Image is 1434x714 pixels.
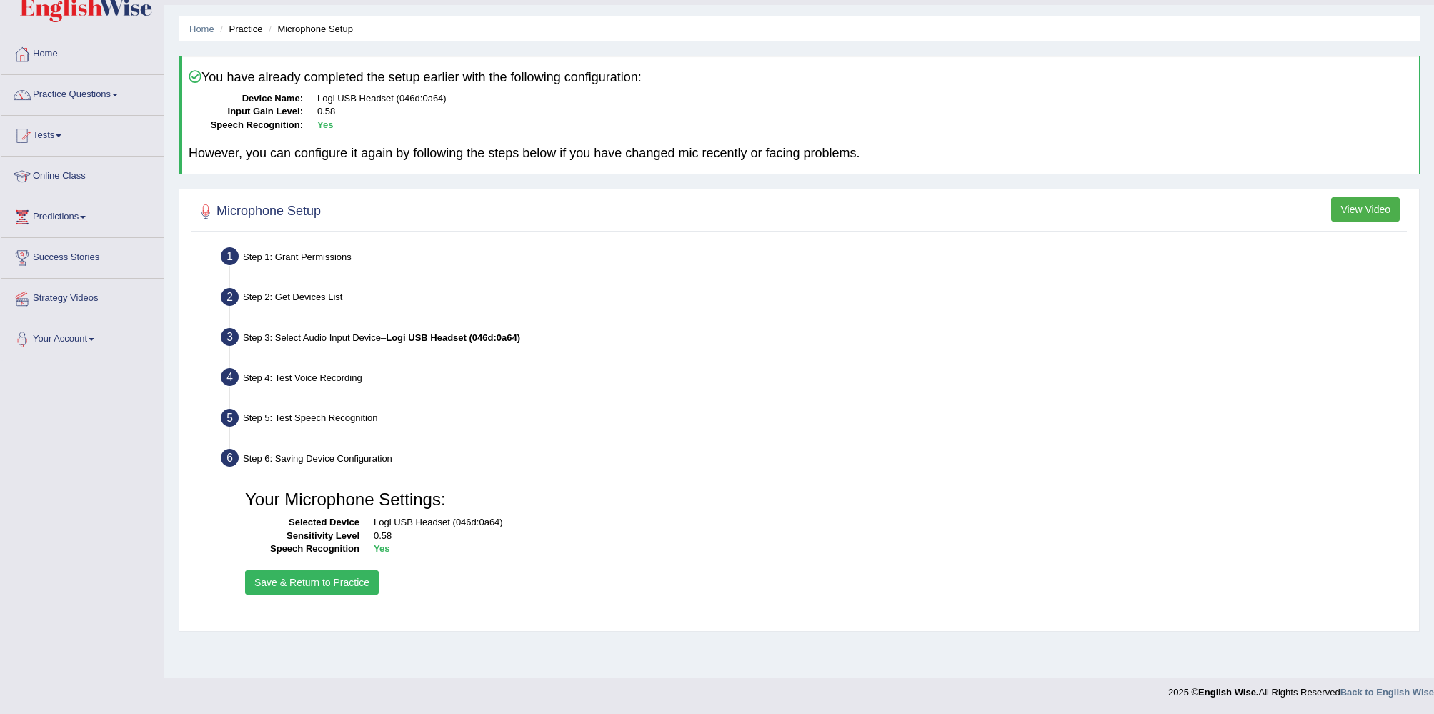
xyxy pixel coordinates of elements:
[1,279,164,314] a: Strategy Videos
[216,22,262,36] li: Practice
[214,284,1413,315] div: Step 2: Get Devices List
[1340,687,1434,698] a: Back to English Wise
[189,119,303,132] dt: Speech Recognition:
[386,332,520,343] b: Logi USB Headset (046d:0a64)
[1,75,164,111] a: Practice Questions
[381,332,520,343] span: –
[1,157,164,192] a: Online Class
[214,405,1413,436] div: Step 5: Test Speech Recognition
[245,542,359,556] dt: Speech Recognition
[1,238,164,274] a: Success Stories
[1,116,164,152] a: Tests
[189,70,1413,85] h4: You have already completed the setup earlier with the following configuration:
[1,197,164,233] a: Predictions
[195,201,321,222] h2: Microphone Setup
[189,147,1413,161] h4: However, you can configure it again by following the steps below if you have changed mic recently...
[317,92,1413,106] dd: Logi USB Headset (046d:0a64)
[374,543,389,554] b: Yes
[189,24,214,34] a: Home
[214,243,1413,274] div: Step 1: Grant Permissions
[1331,197,1400,222] button: View Video
[214,445,1413,476] div: Step 6: Saving Device Configuration
[317,105,1413,119] dd: 0.58
[245,516,359,530] dt: Selected Device
[317,119,333,130] b: Yes
[265,22,353,36] li: Microphone Setup
[1,34,164,70] a: Home
[189,105,303,119] dt: Input Gain Level:
[1168,678,1434,699] div: 2025 © All Rights Reserved
[1,319,164,355] a: Your Account
[245,570,379,595] button: Save & Return to Practice
[374,516,1396,530] dd: Logi USB Headset (046d:0a64)
[189,92,303,106] dt: Device Name:
[374,530,1396,543] dd: 0.58
[214,364,1413,395] div: Step 4: Test Voice Recording
[1198,687,1258,698] strong: English Wise.
[214,324,1413,355] div: Step 3: Select Audio Input Device
[245,490,1396,509] h3: Your Microphone Settings:
[245,530,359,543] dt: Sensitivity Level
